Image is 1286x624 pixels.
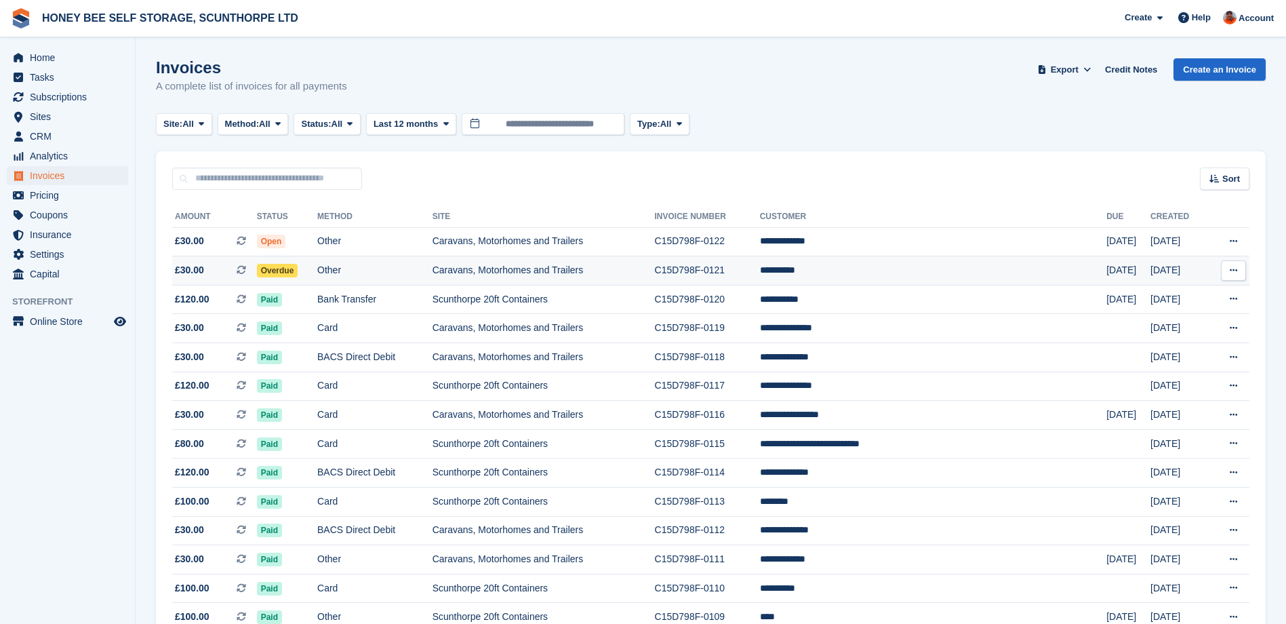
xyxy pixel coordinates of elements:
p: A complete list of invoices for all payments [156,79,347,94]
td: Scunthorpe 20ft Containers [433,459,655,488]
button: Export [1034,58,1094,81]
span: All [182,117,194,131]
span: Insurance [30,225,111,244]
td: C15D798F-0110 [655,574,760,603]
td: C15D798F-0114 [655,459,760,488]
td: Bank Transfer [317,285,433,314]
span: Last 12 months [374,117,438,131]
td: C15D798F-0117 [655,372,760,401]
span: Paid [257,610,282,624]
td: [DATE] [1106,545,1150,574]
a: HONEY BEE SELF STORAGE, SCUNTHORPE LTD [37,7,304,29]
span: Paid [257,582,282,596]
td: C15D798F-0119 [655,314,760,343]
a: menu [7,107,128,126]
th: Site [433,206,655,228]
span: Paid [257,293,282,307]
td: [DATE] [1150,372,1207,401]
td: Caravans, Motorhomes and Trailers [433,401,655,430]
span: Storefront [12,295,135,309]
td: C15D798F-0112 [655,516,760,545]
td: Caravans, Motorhomes and Trailers [433,227,655,256]
td: C15D798F-0121 [655,256,760,286]
span: £30.00 [175,321,204,335]
th: Customer [760,206,1106,228]
td: BACS Direct Debit [317,459,433,488]
span: Coupons [30,206,111,225]
span: Create [1125,11,1152,24]
td: Card [317,429,433,459]
a: menu [7,206,128,225]
span: Analytics [30,147,111,165]
td: [DATE] [1150,429,1207,459]
a: Preview store [112,313,128,330]
th: Amount [172,206,257,228]
span: £30.00 [175,234,204,248]
span: Home [30,48,111,67]
td: C15D798F-0111 [655,545,760,574]
td: Scunthorpe 20ft Containers [433,285,655,314]
span: Paid [257,379,282,393]
td: Scunthorpe 20ft Containers [433,574,655,603]
span: Help [1192,11,1211,24]
td: Scunthorpe 20ft Containers [433,372,655,401]
td: Caravans, Motorhomes and Trailers [433,516,655,545]
a: menu [7,127,128,146]
th: Invoice Number [655,206,760,228]
span: £80.00 [175,437,204,451]
span: Export [1051,63,1079,77]
span: All [259,117,270,131]
td: C15D798F-0116 [655,401,760,430]
td: Scunthorpe 20ft Containers [433,429,655,459]
a: menu [7,312,128,331]
td: [DATE] [1106,227,1150,256]
span: Online Store [30,312,111,331]
span: £100.00 [175,581,209,596]
td: Caravans, Motorhomes and Trailers [433,256,655,286]
td: [DATE] [1106,285,1150,314]
span: Open [257,235,286,248]
td: [DATE] [1150,256,1207,286]
td: [DATE] [1150,574,1207,603]
td: Card [317,401,433,430]
span: Paid [257,553,282,566]
td: [DATE] [1150,488,1207,517]
td: C15D798F-0113 [655,488,760,517]
a: menu [7,87,128,106]
td: [DATE] [1150,314,1207,343]
th: Created [1150,206,1207,228]
a: menu [7,225,128,244]
td: [DATE] [1106,401,1150,430]
span: Paid [257,524,282,537]
span: Capital [30,265,111,284]
span: £30.00 [175,350,204,364]
span: Overdue [257,264,298,277]
span: Tasks [30,68,111,87]
td: C15D798F-0115 [655,429,760,459]
td: Caravans, Motorhomes and Trailers [433,343,655,372]
td: [DATE] [1150,343,1207,372]
td: Caravans, Motorhomes and Trailers [433,314,655,343]
span: Paid [257,466,282,480]
td: Card [317,488,433,517]
button: Type: All [630,113,689,136]
span: Invoices [30,166,111,185]
img: stora-icon-8386f47178a22dfd0bd8f6a31ec36ba5ce8667c1dd55bd0f319d3a0aa187defe.svg [11,8,31,28]
span: Paid [257,351,282,364]
button: Site: All [156,113,212,136]
span: Account [1239,12,1274,25]
span: Sites [30,107,111,126]
td: BACS Direct Debit [317,516,433,545]
span: Method: [225,117,260,131]
span: CRM [30,127,111,146]
span: All [331,117,343,131]
td: Card [317,372,433,401]
td: Other [317,227,433,256]
a: Create an Invoice [1173,58,1266,81]
span: £100.00 [175,610,209,624]
span: Site: [163,117,182,131]
span: Paid [257,321,282,335]
span: £30.00 [175,408,204,422]
img: Abbie Tucker [1223,11,1237,24]
td: Scunthorpe 20ft Containers [433,488,655,517]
